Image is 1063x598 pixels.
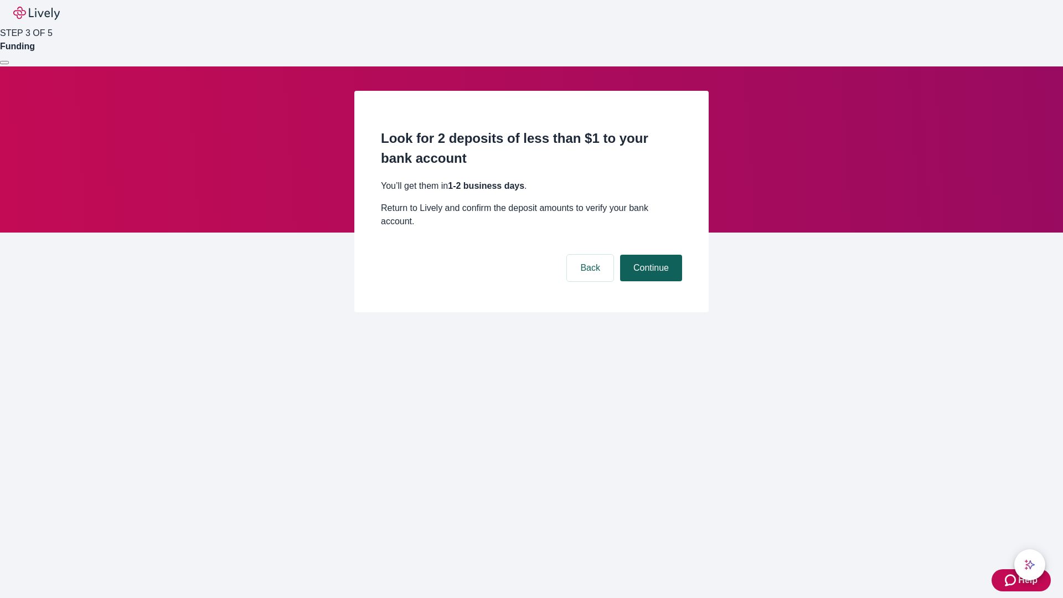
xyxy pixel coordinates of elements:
svg: Lively AI Assistant [1024,559,1035,570]
strong: 1-2 business days [448,181,524,190]
p: Return to Lively and confirm the deposit amounts to verify your bank account. [381,202,682,228]
p: You’ll get them in . [381,179,682,193]
button: Zendesk support iconHelp [992,569,1051,591]
h2: Look for 2 deposits of less than $1 to your bank account [381,128,682,168]
img: Lively [13,7,60,20]
svg: Zendesk support icon [1005,574,1018,587]
span: Help [1018,574,1038,587]
button: chat [1014,549,1045,580]
button: Back [567,255,613,281]
button: Continue [620,255,682,281]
